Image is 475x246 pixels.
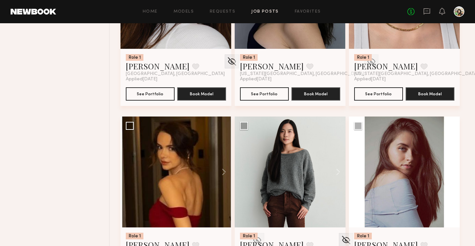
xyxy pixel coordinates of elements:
[240,71,364,77] span: [US_STATE][GEOGRAPHIC_DATA], [GEOGRAPHIC_DATA]
[240,77,340,82] div: Applied [DATE]
[295,10,321,14] a: Favorites
[126,54,143,61] div: Role 1
[406,87,454,101] button: Book Model
[210,10,235,14] a: Requests
[143,10,158,14] a: Home
[227,56,237,66] img: Unhide Model
[341,235,351,245] img: Unhide Model
[126,61,190,71] a: [PERSON_NAME]
[177,91,226,96] a: Book Model
[406,91,454,96] a: Book Model
[240,233,258,239] div: Role 1
[354,54,372,61] div: Role 1
[291,87,340,101] button: Book Model
[126,71,225,77] span: [GEOGRAPHIC_DATA], [GEOGRAPHIC_DATA]
[354,87,403,101] button: See Portfolio
[126,77,226,82] div: Applied [DATE]
[354,233,372,239] div: Role 1
[126,87,175,101] button: See Portfolio
[240,87,289,101] button: See Portfolio
[174,10,194,14] a: Models
[240,61,304,71] a: [PERSON_NAME]
[354,61,418,71] a: [PERSON_NAME]
[354,77,454,82] div: Applied [DATE]
[126,233,143,239] div: Role 1
[251,10,279,14] a: Job Posts
[240,54,258,61] div: Role 1
[291,91,340,96] a: Book Model
[177,87,226,101] button: Book Model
